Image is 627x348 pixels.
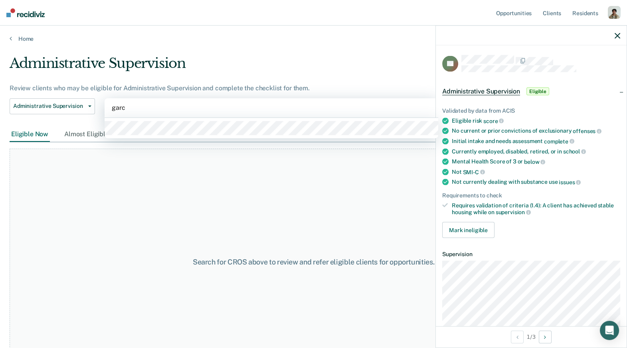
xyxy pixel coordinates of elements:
div: Currently employed, disabled, retired, or in [452,148,620,155]
span: issues [559,179,581,185]
div: Initial intake and needs assessment [452,138,620,145]
div: Requires validation of criteria (1.4): A client has achieved stable housing while on [452,202,620,215]
div: Administrative SupervisionEligible [436,79,627,104]
button: Previous Opportunity [511,330,524,343]
div: Mental Health Score of 3 or [452,158,620,165]
span: Eligible [526,87,549,95]
button: Next Opportunity [539,330,552,343]
div: Administrative Supervision [10,55,480,78]
a: Home [10,35,617,42]
div: Requirements to check [442,192,620,199]
span: SMI-C [463,169,485,175]
div: Almost Eligible [63,127,111,142]
span: score [483,117,504,124]
div: Search for CROS above to review and refer eligible clients for opportunities. [162,258,465,266]
button: Mark ineligible [442,222,494,238]
span: Administrative Supervision [442,87,520,95]
div: Validated by data from ACIS [442,107,620,114]
img: Recidiviz [6,8,45,17]
span: school [563,148,586,155]
span: below [524,159,545,165]
span: complete [544,138,574,144]
div: Review clients who may be eligible for Administrative Supervision and complete the checklist for ... [10,84,480,92]
div: Not currently dealing with substance use [452,179,620,186]
span: supervision [496,209,531,215]
div: 1 / 3 [436,326,627,347]
div: No current or prior convictions of exclusionary [452,127,620,135]
div: Not [452,168,620,175]
div: Eligible risk [452,117,620,124]
span: Administrative Supervision [13,103,85,109]
div: Open Intercom Messenger [600,321,619,340]
dt: Supervision [442,251,620,258]
div: Eligible Now [10,127,50,142]
span: offenses [573,128,601,134]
